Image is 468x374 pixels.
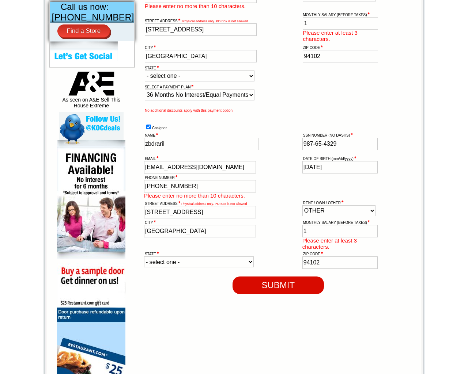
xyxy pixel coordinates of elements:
[302,43,379,63] td: ZIP CODE
[233,276,324,294] input: SUBMIT
[144,175,256,199] td: PHONE NUMBER
[144,64,257,82] td: STATE
[144,83,257,101] td: SELECT A PAYMENT PLAN
[144,192,245,199] label: Please enter no more than 10 characters.
[61,2,109,12] span: Call us now:
[59,72,124,112] div: As seen on A&E Sell This House Extreme
[302,156,378,171] td: DATE OF BIRTH (mm/dd/yyyy)
[144,201,257,215] td: STREET ADDRESS
[144,43,257,63] td: CITY
[144,123,412,131] td: Cosigner
[302,11,379,43] td: MONTHLY SALARY (BEFORE TAXES)
[302,220,378,250] td: MONTHLY SALARY (BEFORE TAXES)
[144,156,257,171] td: EMAIL
[52,12,134,22] span: [PHONE_NUMBER]
[302,200,376,214] td: RENT / OWN / OTHER
[182,19,248,23] label: Physical address only. PO Box is not allowed
[302,237,357,250] label: Please enter at least 3 characters.
[303,30,357,42] label: Please enter at least 3 characters.
[57,24,110,38] a: Find a Store
[145,108,234,112] span: No additional discounts apply with this payment option.
[181,202,247,206] label: Physical address only. PO Box is not allowed
[145,3,246,9] label: Please enter no more than 10 characters.
[144,251,254,266] td: STATE
[144,133,259,155] td: NAME
[302,251,378,266] td: ZIP CODE
[302,133,378,147] td: SSN NUMBER (NO DASHS)
[144,11,257,43] td: STREET ADDRESS
[144,220,257,234] td: CITY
